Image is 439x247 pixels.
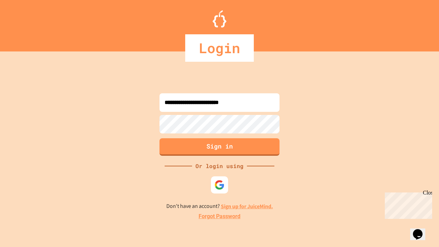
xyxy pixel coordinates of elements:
div: Chat with us now!Close [3,3,47,44]
div: Or login using [192,162,247,170]
a: Forgot Password [199,212,240,221]
img: Logo.svg [213,10,226,27]
div: Login [185,34,254,62]
iframe: chat widget [410,220,432,240]
a: Sign up for JuiceMind. [221,203,273,210]
iframe: chat widget [382,190,432,219]
button: Sign in [159,138,280,156]
p: Don't have an account? [166,202,273,211]
img: google-icon.svg [214,180,225,190]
